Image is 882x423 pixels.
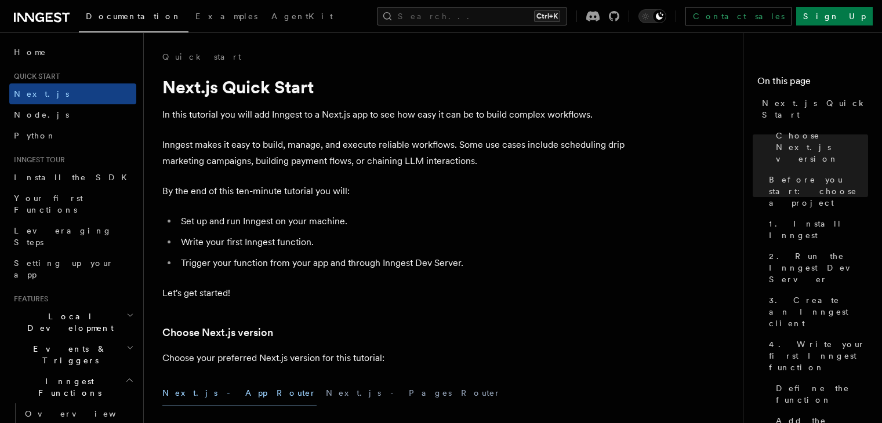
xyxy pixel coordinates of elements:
[14,258,114,279] span: Setting up your app
[776,382,868,406] span: Define the function
[14,173,134,182] span: Install the SDK
[9,167,136,188] a: Install the SDK
[9,83,136,104] a: Next.js
[771,378,868,410] a: Define the function
[769,250,868,285] span: 2. Run the Inngest Dev Server
[9,125,136,146] a: Python
[162,380,317,406] button: Next.js - App Router
[757,93,868,125] a: Next.js Quick Start
[769,338,868,373] span: 4. Write your first Inngest function
[9,155,65,165] span: Inngest tour
[162,107,626,123] p: In this tutorial you will add Inngest to a Next.js app to see how easy it can be to build complex...
[177,213,626,229] li: Set up and run Inngest on your machine.
[14,226,112,247] span: Leveraging Steps
[9,338,136,371] button: Events & Triggers
[764,290,868,334] a: 3. Create an Inngest client
[764,213,868,246] a: 1. Install Inngest
[14,46,46,58] span: Home
[377,7,567,25] button: Search...Ctrl+K
[9,343,126,366] span: Events & Triggers
[195,12,257,21] span: Examples
[9,104,136,125] a: Node.js
[9,375,125,399] span: Inngest Functions
[162,183,626,199] p: By the end of this ten-minute tutorial you will:
[9,306,136,338] button: Local Development
[177,255,626,271] li: Trigger your function from your app and through Inngest Dev Server.
[14,89,69,99] span: Next.js
[9,72,60,81] span: Quick start
[769,218,868,241] span: 1. Install Inngest
[162,76,626,97] h1: Next.js Quick Start
[25,409,144,418] span: Overview
[188,3,264,31] a: Examples
[9,220,136,253] a: Leveraging Steps
[264,3,340,31] a: AgentKit
[764,169,868,213] a: Before you start: choose a project
[271,12,333,21] span: AgentKit
[9,311,126,334] span: Local Development
[14,110,69,119] span: Node.js
[162,137,626,169] p: Inngest makes it easy to build, manage, and execute reliable workflows. Some use cases include sc...
[162,51,241,63] a: Quick start
[14,131,56,140] span: Python
[9,294,48,304] span: Features
[796,7,873,25] a: Sign Up
[9,42,136,63] a: Home
[162,324,273,341] a: Choose Next.js version
[86,12,182,21] span: Documentation
[9,371,136,403] button: Inngest Functions
[685,7,792,25] a: Contact sales
[326,380,501,406] button: Next.js - Pages Router
[757,74,868,93] h4: On this page
[764,246,868,290] a: 2. Run the Inngest Dev Server
[771,125,868,169] a: Choose Next.js version
[638,9,666,23] button: Toggle dark mode
[14,194,83,214] span: Your first Functions
[9,253,136,285] a: Setting up your app
[9,188,136,220] a: Your first Functions
[162,285,626,301] p: Let's get started!
[177,234,626,250] li: Write your first Inngest function.
[762,97,868,121] span: Next.js Quick Start
[79,3,188,32] a: Documentation
[769,294,868,329] span: 3. Create an Inngest client
[534,10,560,22] kbd: Ctrl+K
[769,174,868,209] span: Before you start: choose a project
[764,334,868,378] a: 4. Write your first Inngest function
[776,130,868,165] span: Choose Next.js version
[162,350,626,366] p: Choose your preferred Next.js version for this tutorial:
